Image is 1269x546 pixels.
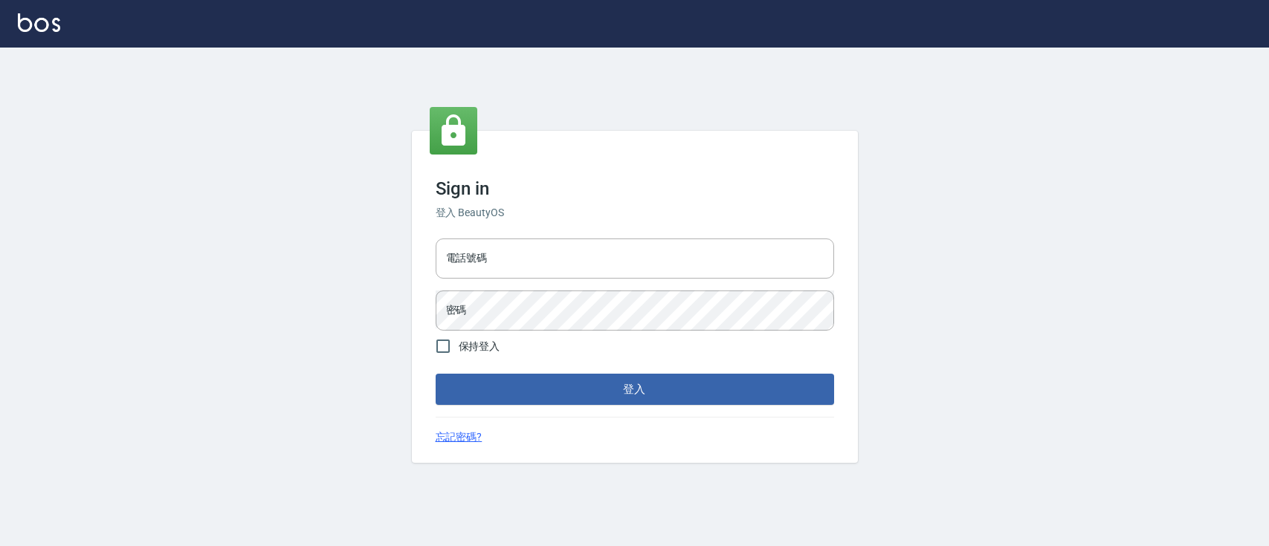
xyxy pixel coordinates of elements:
button: 登入 [436,374,834,405]
a: 忘記密碼? [436,429,482,445]
h6: 登入 BeautyOS [436,205,834,221]
span: 保持登入 [459,339,500,354]
img: Logo [18,13,60,32]
h3: Sign in [436,178,834,199]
